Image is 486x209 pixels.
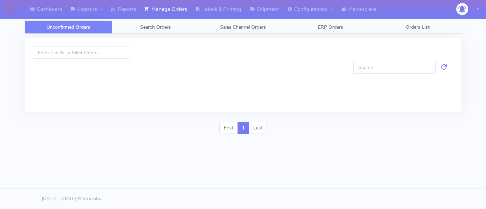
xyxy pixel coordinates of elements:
span: Orders List [406,24,430,30]
span: Search Orders [140,24,171,30]
input: Enter Labels To Filter Orders [33,46,130,59]
ul: Tabs [25,20,461,34]
span: Sales Channel Orders [220,24,266,30]
span: Unconfirmed Orders [46,24,90,30]
a: 1 [238,122,249,134]
input: Search [353,61,436,73]
span: ERP Orders [318,24,343,30]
